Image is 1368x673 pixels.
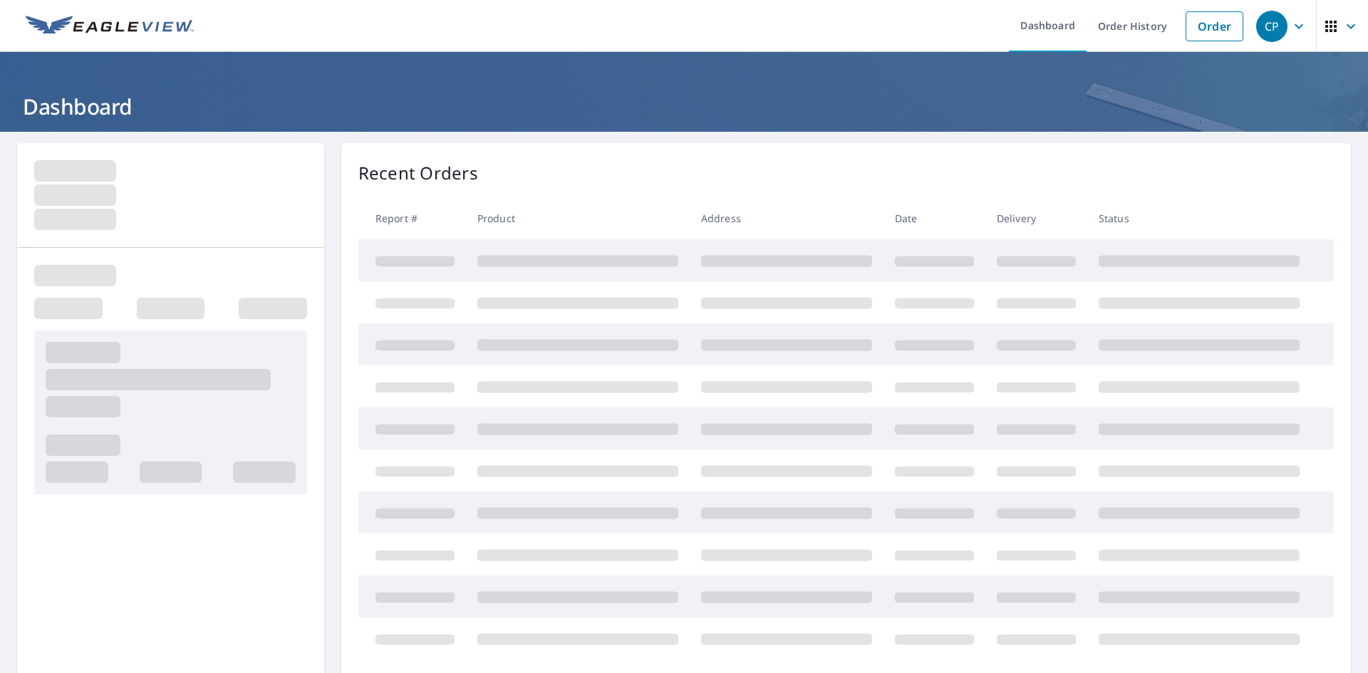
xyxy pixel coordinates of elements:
a: Order [1186,11,1243,41]
th: Product [466,197,690,239]
th: Date [883,197,985,239]
th: Address [690,197,883,239]
th: Status [1087,197,1311,239]
img: EV Logo [26,16,194,37]
div: CP [1256,11,1287,42]
th: Delivery [985,197,1087,239]
p: Recent Orders [358,160,478,186]
th: Report # [358,197,466,239]
h1: Dashboard [17,92,1351,121]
